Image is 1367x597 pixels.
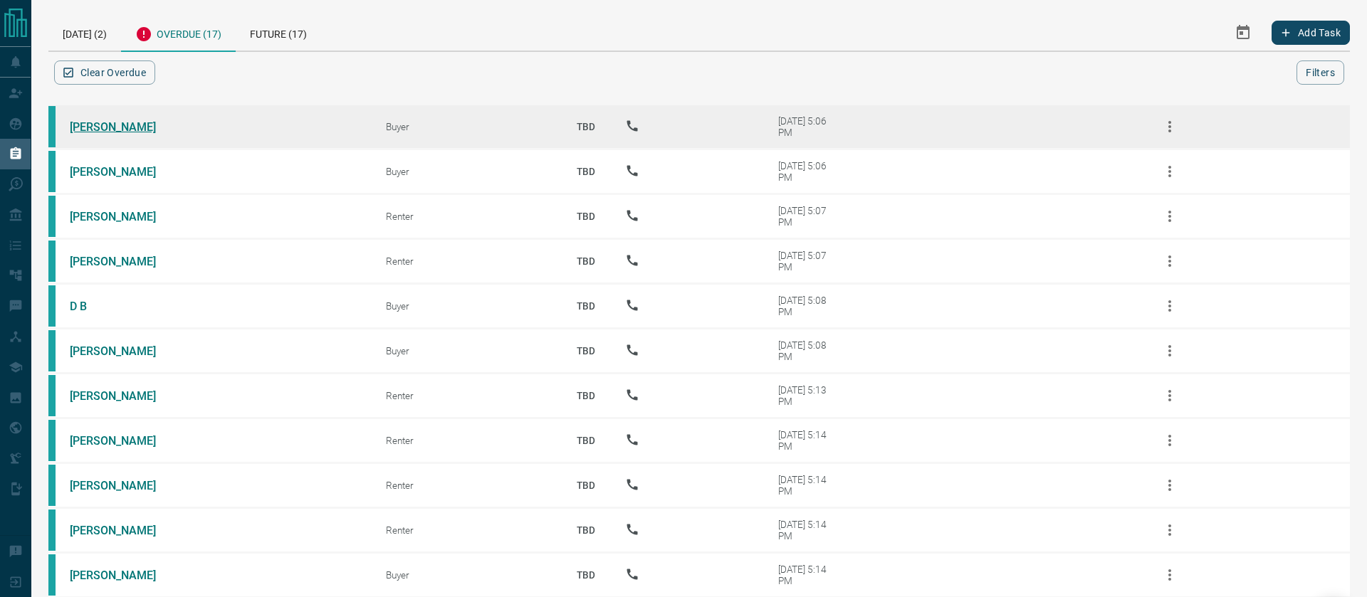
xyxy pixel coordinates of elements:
div: [DATE] 5:06 PM [778,160,839,183]
p: TBD [568,556,604,594]
div: [DATE] 5:13 PM [778,384,839,407]
a: [PERSON_NAME] [70,569,177,582]
div: [DATE] 5:14 PM [778,519,839,541]
p: TBD [568,376,604,415]
div: Renter [386,211,547,222]
div: Buyer [386,166,547,177]
div: [DATE] 5:08 PM [778,339,839,362]
p: TBD [568,152,604,191]
p: TBD [568,107,604,146]
a: [PERSON_NAME] [70,120,177,134]
div: [DATE] 5:06 PM [778,115,839,138]
a: [PERSON_NAME] [70,344,177,358]
div: Future (17) [236,14,321,51]
div: [DATE] 5:14 PM [778,564,839,586]
a: D B [70,300,177,313]
div: Buyer [386,121,547,132]
p: TBD [568,197,604,236]
button: Filters [1297,60,1344,85]
div: Overdue (17) [121,14,236,52]
div: condos.ca [48,106,56,147]
button: Select Date Range [1226,16,1260,50]
div: condos.ca [48,330,56,371]
a: [PERSON_NAME] [70,210,177,223]
button: Clear Overdue [54,60,155,85]
div: condos.ca [48,285,56,327]
button: Add Task [1272,21,1350,45]
a: [PERSON_NAME] [70,389,177,403]
div: Buyer [386,300,547,312]
div: [DATE] 5:14 PM [778,429,839,452]
div: [DATE] (2) [48,14,121,51]
div: [DATE] 5:07 PM [778,250,839,273]
p: TBD [568,287,604,325]
div: Renter [386,524,547,536]
div: Renter [386,255,547,267]
p: TBD [568,332,604,370]
div: condos.ca [48,375,56,416]
div: condos.ca [48,509,56,551]
div: condos.ca [48,241,56,282]
div: Renter [386,390,547,401]
div: condos.ca [48,554,56,596]
p: TBD [568,466,604,504]
div: Renter [386,480,547,491]
div: condos.ca [48,465,56,506]
a: [PERSON_NAME] [70,255,177,268]
div: condos.ca [48,420,56,461]
a: [PERSON_NAME] [70,524,177,537]
div: [DATE] 5:08 PM [778,295,839,317]
div: Buyer [386,569,547,581]
div: Renter [386,435,547,446]
a: [PERSON_NAME] [70,165,177,179]
p: TBD [568,511,604,549]
a: [PERSON_NAME] [70,479,177,492]
div: condos.ca [48,151,56,192]
div: [DATE] 5:07 PM [778,205,839,228]
div: Buyer [386,345,547,356]
a: [PERSON_NAME] [70,434,177,448]
div: [DATE] 5:14 PM [778,474,839,497]
p: TBD [568,421,604,460]
div: condos.ca [48,196,56,237]
p: TBD [568,242,604,280]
